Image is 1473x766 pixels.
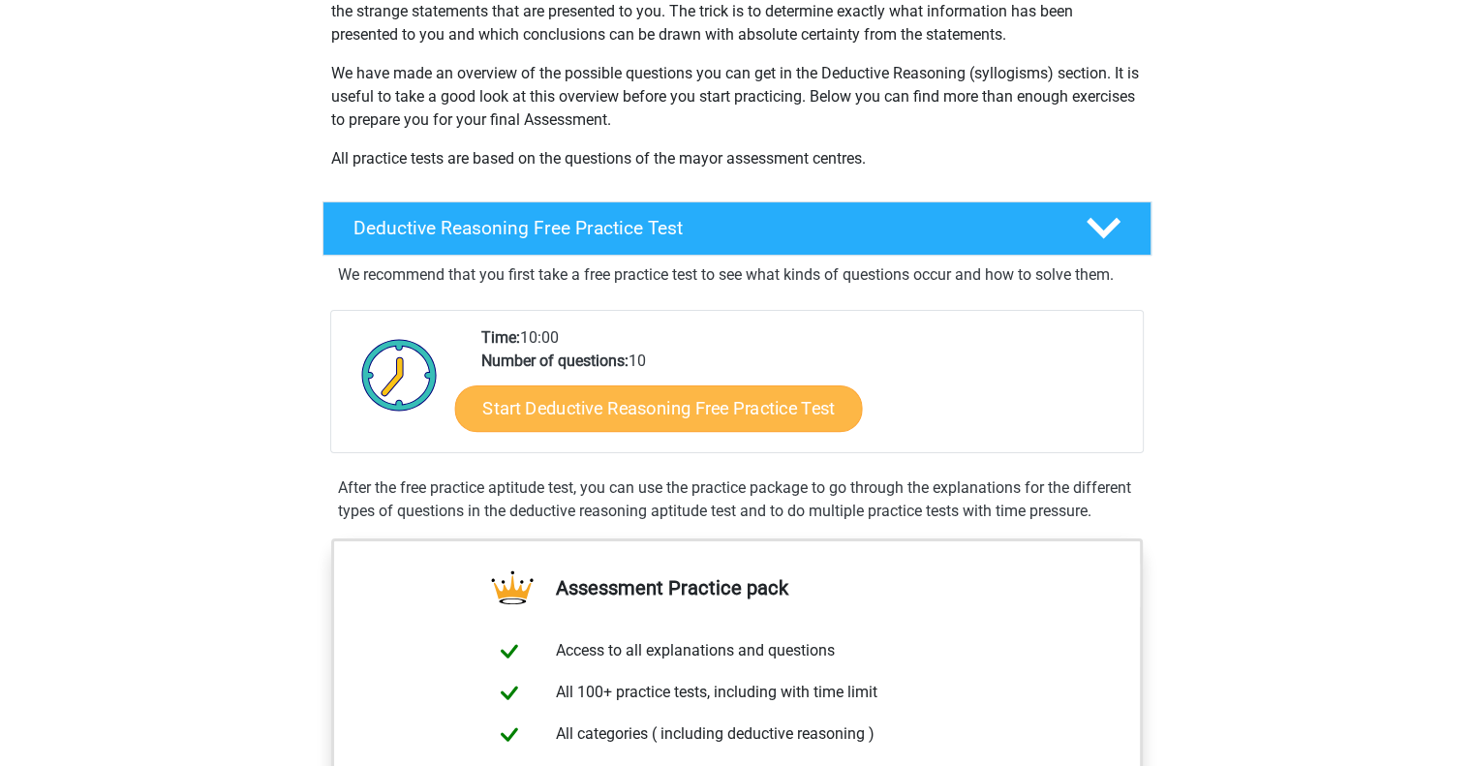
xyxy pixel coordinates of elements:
[481,352,629,370] b: Number of questions:
[331,62,1143,132] p: We have made an overview of the possible questions you can get in the Deductive Reasoning (syllog...
[315,201,1159,256] a: Deductive Reasoning Free Practice Test
[351,326,448,423] img: Clock
[481,328,520,347] b: Time:
[467,326,1142,452] div: 10:00 10
[331,147,1143,170] p: All practice tests are based on the questions of the mayor assessment centres.
[454,384,862,431] a: Start Deductive Reasoning Free Practice Test
[353,217,1055,239] h4: Deductive Reasoning Free Practice Test
[338,263,1136,287] p: We recommend that you first take a free practice test to see what kinds of questions occur and ho...
[330,476,1144,523] div: After the free practice aptitude test, you can use the practice package to go through the explana...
